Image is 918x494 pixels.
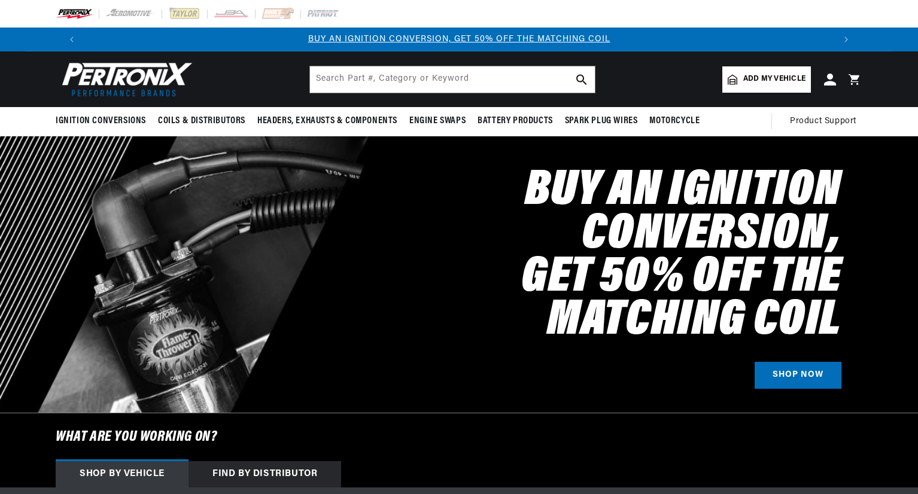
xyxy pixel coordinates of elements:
span: Ignition Conversions [56,115,146,127]
img: Pertronix [56,59,193,100]
button: search button [569,66,595,93]
a: SHOP NOW [755,362,841,389]
input: Search Part #, Category or Keyword [310,66,595,93]
h2: Buy an Ignition Conversion, Get 50% off the Matching Coil [330,170,841,343]
a: Add my vehicle [722,66,811,93]
summary: Motorcycle [643,107,706,135]
summary: Battery Products [472,107,559,135]
div: Find by Distributor [189,461,341,487]
div: 1 of 3 [84,33,834,46]
span: Add my vehicle [743,74,805,85]
span: Motorcycle [649,115,700,127]
button: Translation missing: en.sections.announcements.next_announcement [834,28,858,51]
summary: Spark Plug Wires [559,107,644,135]
a: BUY AN IGNITION CONVERSION, GET 50% OFF THE MATCHING COIL [308,35,610,44]
summary: Engine Swaps [403,107,472,135]
span: Spark Plug Wires [565,115,638,127]
div: Shop by vehicle [56,461,189,487]
summary: Headers, Exhausts & Components [251,107,403,135]
span: Coils & Distributors [158,115,245,127]
span: Battery Products [478,115,553,127]
button: Translation missing: en.sections.announcements.previous_announcement [60,28,84,51]
slideshow-component: Translation missing: en.sections.announcements.announcement_bar [26,28,892,51]
span: Headers, Exhausts & Components [257,115,397,127]
span: Product Support [790,115,856,128]
summary: Ignition Conversions [56,107,152,135]
div: Announcement [84,33,834,46]
span: Engine Swaps [409,115,466,127]
h6: What are you working on? [26,413,892,461]
summary: Product Support [790,107,862,136]
summary: Coils & Distributors [152,107,251,135]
